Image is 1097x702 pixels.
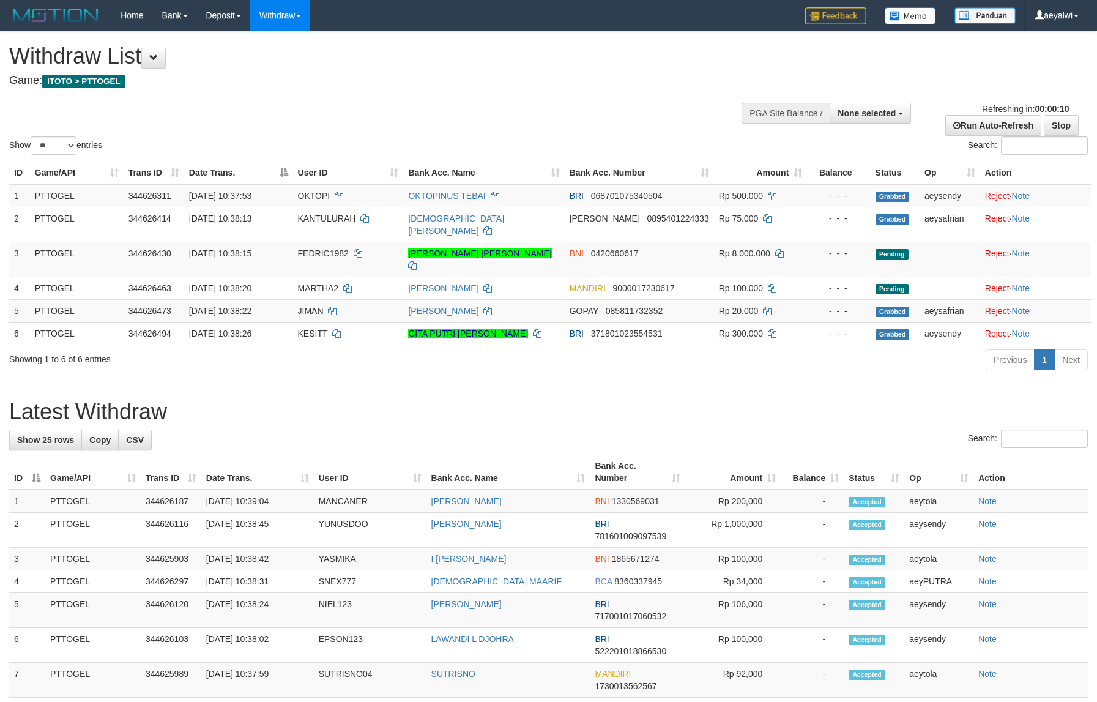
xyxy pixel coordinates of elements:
[920,299,980,322] td: aeysafrian
[685,663,781,698] td: Rp 92,000
[920,184,980,207] td: aeysendy
[985,329,1010,338] a: Reject
[986,349,1035,370] a: Previous
[1001,430,1088,448] input: Search:
[685,628,781,663] td: Rp 100,000
[685,593,781,628] td: Rp 106,000
[30,242,124,277] td: PTTOGEL
[45,513,141,548] td: PTTOGEL
[985,306,1010,316] a: Reject
[141,548,201,570] td: 344625903
[685,570,781,593] td: Rp 34,000
[189,191,251,201] span: [DATE] 10:37:53
[314,593,426,628] td: NIEL123
[849,520,885,530] span: Accepted
[920,322,980,345] td: aeysendy
[985,248,1010,258] a: Reject
[45,455,141,490] th: Game/API: activate to sort column ascending
[595,531,666,541] span: Copy 781601009097539 to clipboard
[128,248,171,258] span: 344626430
[812,190,865,202] div: - - -
[904,513,973,548] td: aeysendy
[876,214,910,225] span: Grabbed
[781,513,844,548] td: -
[849,577,885,588] span: Accepted
[201,593,314,628] td: [DATE] 10:38:24
[871,162,920,184] th: Status
[844,455,904,490] th: Status: activate to sort column ascending
[595,496,609,506] span: BNI
[606,306,663,316] span: Copy 085811732352 to clipboard
[968,136,1088,155] label: Search:
[298,214,356,223] span: KANTULURAH
[431,577,562,586] a: [DEMOGRAPHIC_DATA] MAARIF
[314,548,426,570] td: YASMIKA
[9,242,30,277] td: 3
[978,577,997,586] a: Note
[978,599,997,609] a: Note
[1034,349,1055,370] a: 1
[719,306,759,316] span: Rp 20.000
[9,322,30,345] td: 6
[570,248,584,258] span: BNI
[980,207,1091,242] td: ·
[812,327,865,340] div: - - -
[118,430,152,450] a: CSV
[685,455,781,490] th: Amount: activate to sort column ascending
[314,455,426,490] th: User ID: activate to sort column ascending
[9,348,448,365] div: Showing 1 to 6 of 6 entries
[9,628,45,663] td: 6
[426,455,590,490] th: Bank Acc. Name: activate to sort column ascending
[719,191,763,201] span: Rp 500.000
[431,634,514,644] a: LAWANDI L DJOHRA
[184,162,293,184] th: Date Trans.: activate to sort column descending
[9,136,102,155] label: Show entries
[1011,283,1030,293] a: Note
[45,548,141,570] td: PTTOGEL
[985,191,1010,201] a: Reject
[647,214,708,223] span: Copy 0895401224333 to clipboard
[9,570,45,593] td: 4
[9,184,30,207] td: 1
[189,283,251,293] span: [DATE] 10:38:20
[30,207,124,242] td: PTTOGEL
[570,214,640,223] span: [PERSON_NAME]
[201,663,314,698] td: [DATE] 10:37:59
[431,519,502,529] a: [PERSON_NAME]
[570,329,584,338] span: BRI
[985,214,1010,223] a: Reject
[201,455,314,490] th: Date Trans.: activate to sort column ascending
[595,519,609,529] span: BRI
[314,570,426,593] td: SNEX777
[876,192,910,202] span: Grabbed
[595,577,612,586] span: BCA
[876,284,909,294] span: Pending
[685,513,781,548] td: Rp 1,000,000
[201,513,314,548] td: [DATE] 10:38:45
[719,248,770,258] span: Rp 8.000.000
[314,628,426,663] td: EPSON123
[1011,306,1030,316] a: Note
[595,681,656,691] span: Copy 1730013562567 to clipboard
[978,634,997,644] a: Note
[408,191,485,201] a: OKTOPINUS TEBAI
[408,306,478,316] a: [PERSON_NAME]
[565,162,714,184] th: Bank Acc. Number: activate to sort column ascending
[980,184,1091,207] td: ·
[189,329,251,338] span: [DATE] 10:38:26
[954,7,1016,24] img: panduan.png
[980,162,1091,184] th: Action
[781,593,844,628] td: -
[9,548,45,570] td: 3
[876,329,910,340] span: Grabbed
[431,496,502,506] a: [PERSON_NAME]
[978,519,997,529] a: Note
[812,247,865,260] div: - - -
[978,669,997,679] a: Note
[298,306,324,316] span: JIMAN
[904,663,973,698] td: aeytola
[9,455,45,490] th: ID: activate to sort column descending
[9,663,45,698] td: 7
[9,44,719,69] h1: Withdraw List
[719,214,759,223] span: Rp 75.000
